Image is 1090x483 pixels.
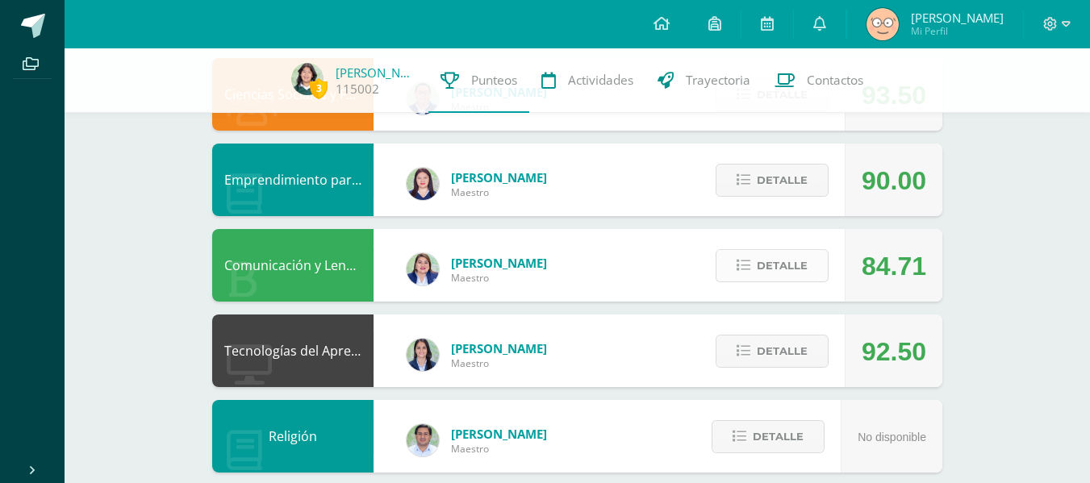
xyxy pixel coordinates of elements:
[858,431,926,443] span: No disponible
[686,72,750,89] span: Trayectoria
[212,400,374,473] div: Religión
[712,420,825,453] button: Detalle
[407,339,439,371] img: 7489ccb779e23ff9f2c3e89c21f82ed0.png
[451,169,547,185] span: [PERSON_NAME]
[911,24,1004,38] span: Mi Perfil
[451,340,547,356] span: [PERSON_NAME]
[407,253,439,285] img: 97caf0f34450839a27c93473503a1ec1.png
[529,48,645,113] a: Actividades
[451,255,547,271] span: [PERSON_NAME]
[862,144,926,217] div: 90.00
[716,164,829,197] button: Detalle
[428,48,529,113] a: Punteos
[407,168,439,200] img: a452c7054714546f759a1a740f2e8572.png
[212,229,374,302] div: Comunicación y Lenguaje, Idioma Español
[471,72,517,89] span: Punteos
[716,335,829,368] button: Detalle
[451,185,547,199] span: Maestro
[862,315,926,388] div: 92.50
[911,10,1004,26] span: [PERSON_NAME]
[645,48,762,113] a: Trayectoria
[568,72,633,89] span: Actividades
[451,271,547,285] span: Maestro
[451,442,547,456] span: Maestro
[807,72,863,89] span: Contactos
[212,144,374,216] div: Emprendimiento para la Productividad
[310,78,328,98] span: 3
[867,8,899,40] img: 8af19cf04de0ae0b6fa021c291ba4e00.png
[762,48,875,113] a: Contactos
[451,426,547,442] span: [PERSON_NAME]
[753,422,804,452] span: Detalle
[336,65,416,81] a: [PERSON_NAME]
[407,424,439,456] img: f767cae2d037801592f2ba1a5db71a2a.png
[862,230,926,302] div: 84.71
[291,63,324,95] img: 881e1af756ec811c0895067eb3863392.png
[451,356,547,370] span: Maestro
[757,251,808,281] span: Detalle
[336,81,379,98] a: 115002
[757,165,808,195] span: Detalle
[757,336,808,366] span: Detalle
[716,249,829,282] button: Detalle
[212,314,374,387] div: Tecnologías del Aprendizaje y la Comunicación: Computación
